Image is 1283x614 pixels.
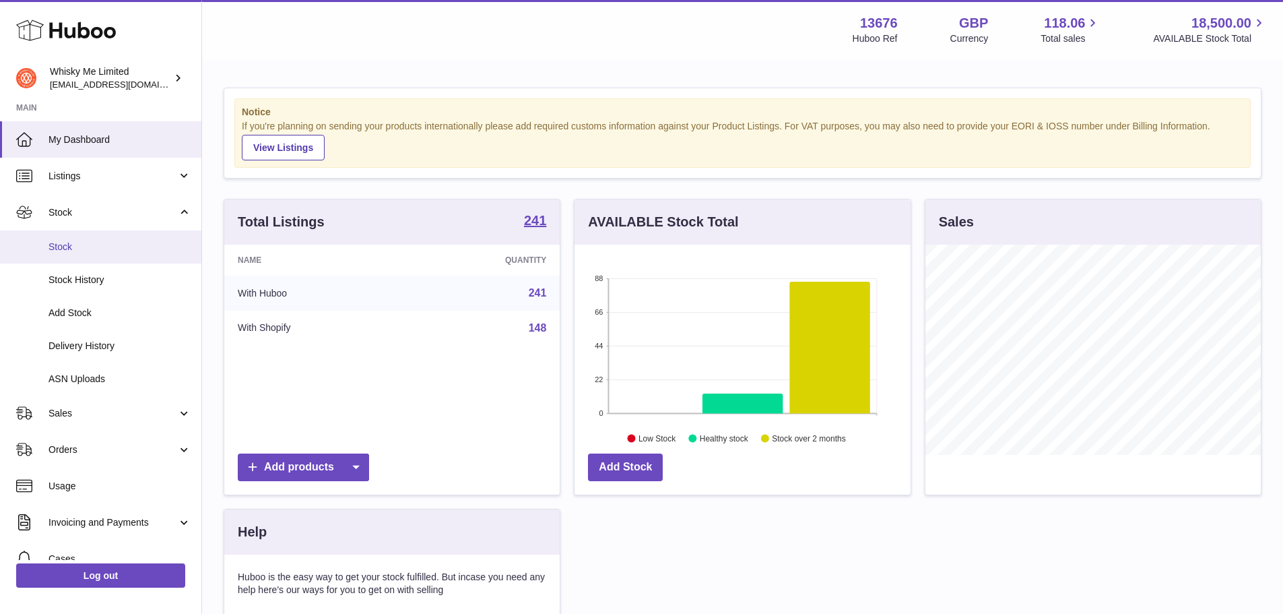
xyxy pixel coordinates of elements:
[238,523,267,541] h3: Help
[595,308,603,316] text: 66
[16,68,36,88] img: orders@whiskyshop.com
[242,120,1243,160] div: If you're planning on sending your products internationally please add required customs informati...
[50,65,171,91] div: Whisky Me Limited
[529,287,547,299] a: 241
[48,241,191,253] span: Stock
[50,79,198,90] span: [EMAIL_ADDRESS][DOMAIN_NAME]
[1191,14,1251,32] span: 18,500.00
[48,480,191,493] span: Usage
[860,14,898,32] strong: 13676
[529,322,547,334] a: 148
[524,214,546,230] a: 241
[950,32,989,45] div: Currency
[242,106,1243,119] strong: Notice
[1041,32,1100,45] span: Total sales
[772,433,846,443] text: Stock over 2 months
[638,433,676,443] text: Low Stock
[224,245,405,276] th: Name
[405,245,560,276] th: Quantity
[242,135,325,160] a: View Listings
[48,133,191,146] span: My Dashboard
[599,409,603,417] text: 0
[224,276,405,311] td: With Huboo
[959,14,988,32] strong: GBP
[48,307,191,319] span: Add Stock
[48,340,191,352] span: Delivery History
[48,553,191,565] span: Cases
[588,454,663,481] a: Add Stock
[700,433,749,443] text: Healthy stock
[588,213,738,231] h3: AVAILABLE Stock Total
[224,311,405,346] td: With Shopify
[939,213,974,231] h3: Sales
[48,170,177,183] span: Listings
[48,274,191,286] span: Stock History
[16,563,185,588] a: Log out
[48,373,191,386] span: ASN Uploads
[48,443,177,456] span: Orders
[1153,14,1267,45] a: 18,500.00 AVAILABLE Stock Total
[238,454,369,481] a: Add products
[595,342,603,350] text: 44
[853,32,898,45] div: Huboo Ref
[48,516,177,529] span: Invoicing and Payments
[48,407,177,420] span: Sales
[238,213,325,231] h3: Total Listings
[1153,32,1267,45] span: AVAILABLE Stock Total
[595,274,603,282] text: 88
[48,206,177,219] span: Stock
[595,375,603,383] text: 22
[524,214,546,227] strong: 241
[1044,14,1085,32] span: 118.06
[1041,14,1100,45] a: 118.06 Total sales
[238,571,546,596] p: Huboo is the easy way to get your stock fulfilled. But incase you need any help here's our ways f...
